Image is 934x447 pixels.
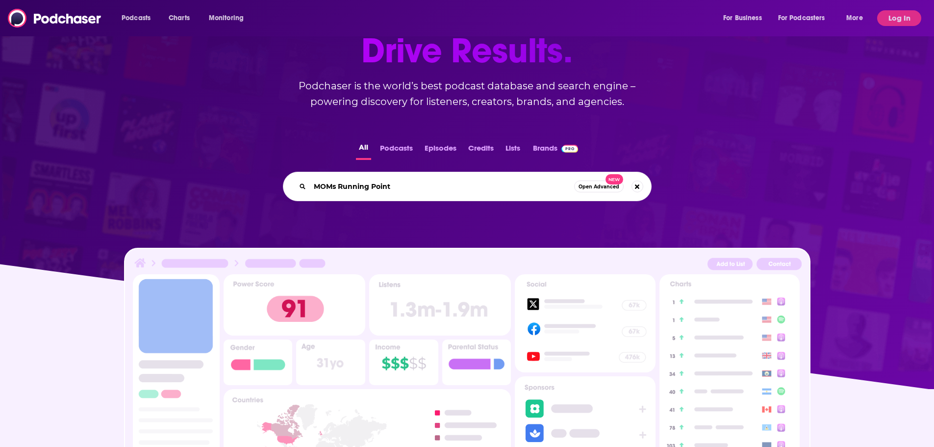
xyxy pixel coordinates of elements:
[846,11,863,25] span: More
[723,11,762,25] span: For Business
[356,141,371,160] button: All
[271,78,663,109] h2: Podchaser is the world’s best podcast database and search engine – powering discovery for listene...
[716,10,774,26] button: open menu
[533,141,579,160] a: BrandsPodchaser Pro
[561,145,579,153] img: Podchaser Pro
[606,174,623,184] span: New
[515,274,655,372] img: Podcast Socials
[202,10,256,26] button: open menu
[574,181,624,192] button: Open AdvancedNew
[503,141,523,160] button: Lists
[162,10,196,26] a: Charts
[224,274,365,336] img: Podcast Insights Power score
[115,10,163,26] button: open menu
[169,11,190,25] span: Charts
[772,10,839,26] button: open menu
[778,11,825,25] span: For Podcasters
[209,11,244,25] span: Monitoring
[224,340,293,385] img: Podcast Insights Gender
[465,141,497,160] button: Credits
[839,10,875,26] button: open menu
[122,11,151,25] span: Podcasts
[377,141,416,160] button: Podcasts
[422,141,459,160] button: Episodes
[369,340,438,385] img: Podcast Insights Income
[310,179,574,194] input: Search podcasts, credits, & more...
[369,274,511,336] img: Podcast Insights Listens
[579,184,619,189] span: Open Advanced
[442,340,511,385] img: Podcast Insights Parental Status
[192,31,742,70] span: Drive Results.
[296,340,365,385] img: Podcast Insights Age
[283,172,652,201] div: Search podcasts, credits, & more...
[133,257,802,274] img: Podcast Insights Header
[877,10,921,26] button: Log In
[8,9,102,27] img: Podchaser - Follow, Share and Rate Podcasts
